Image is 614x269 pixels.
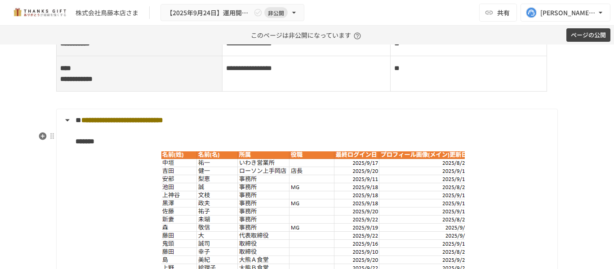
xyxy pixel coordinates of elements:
[166,7,252,18] span: 【2025年9月24日】運用開始後 1回目振り返りミーティング
[160,4,304,22] button: 【2025年9月24日】運用開始後 1回目振り返りミーティング非公開
[251,26,364,44] p: このページは非公開になっています
[566,28,610,42] button: ページの公開
[264,8,288,18] span: 非公開
[497,8,510,18] span: 共有
[11,5,68,20] img: mMP1OxWUAhQbsRWCurg7vIHe5HqDpP7qZo7fRoNLXQh
[479,4,517,22] button: 共有
[540,7,596,18] div: [PERSON_NAME][EMAIL_ADDRESS][DOMAIN_NAME]
[76,8,138,18] div: 株式会社鳥藤本店さま
[521,4,610,22] button: [PERSON_NAME][EMAIL_ADDRESS][DOMAIN_NAME]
